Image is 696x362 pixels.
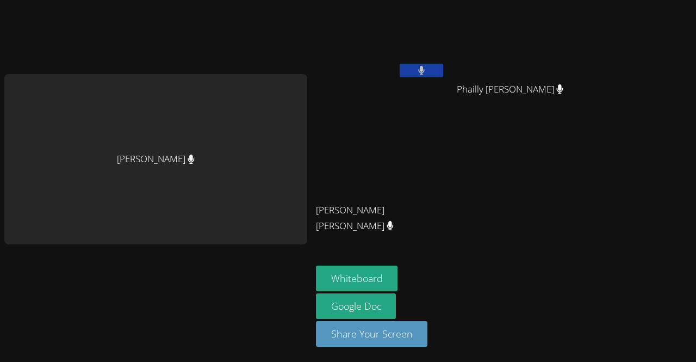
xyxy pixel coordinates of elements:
[316,321,428,347] button: Share Your Screen
[316,203,437,234] span: [PERSON_NAME] [PERSON_NAME]
[316,293,396,319] a: Google Doc
[457,82,563,97] span: Phailly [PERSON_NAME]
[4,74,307,244] div: [PERSON_NAME]
[316,266,398,291] button: Whiteboard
